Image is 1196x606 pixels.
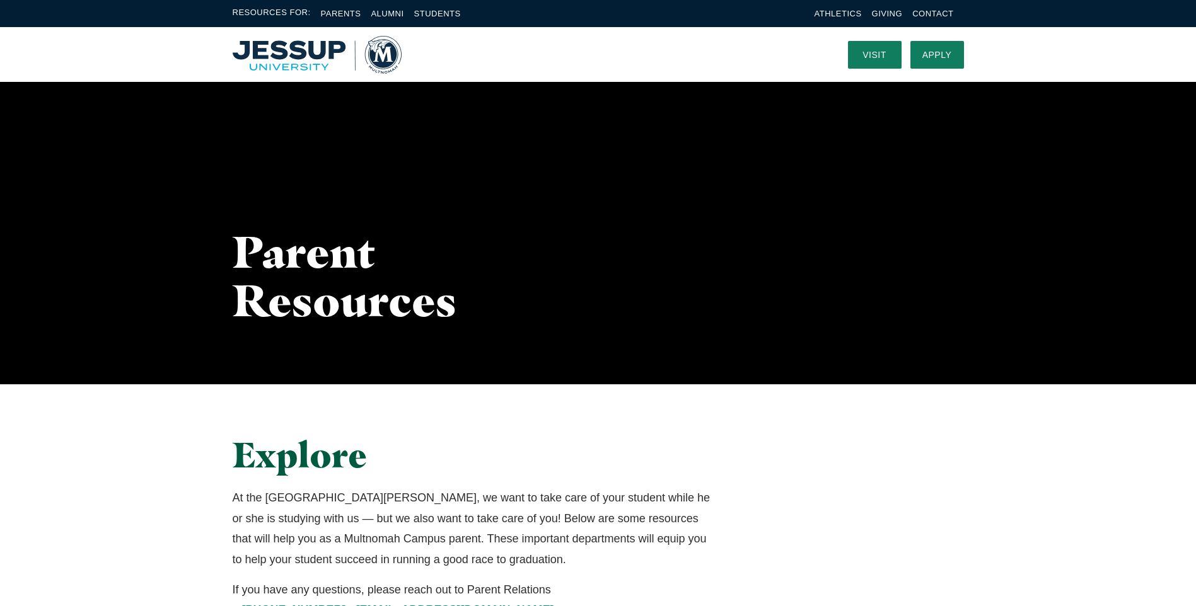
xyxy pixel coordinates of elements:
a: Home [233,36,402,74]
h1: Parent Resources [233,227,524,324]
a: Parents [321,9,361,18]
a: Alumni [371,9,404,18]
h2: Explore [233,435,712,475]
img: Multnomah University Logo [233,36,402,74]
span: Resources For: [233,6,311,21]
a: Giving [872,9,903,18]
a: Contact [912,9,953,18]
a: Athletics [815,9,862,18]
a: Students [414,9,461,18]
a: Visit [848,41,902,69]
a: Apply [910,41,964,69]
p: At the [GEOGRAPHIC_DATA][PERSON_NAME], we want to take care of your student while he or she is st... [233,488,712,569]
